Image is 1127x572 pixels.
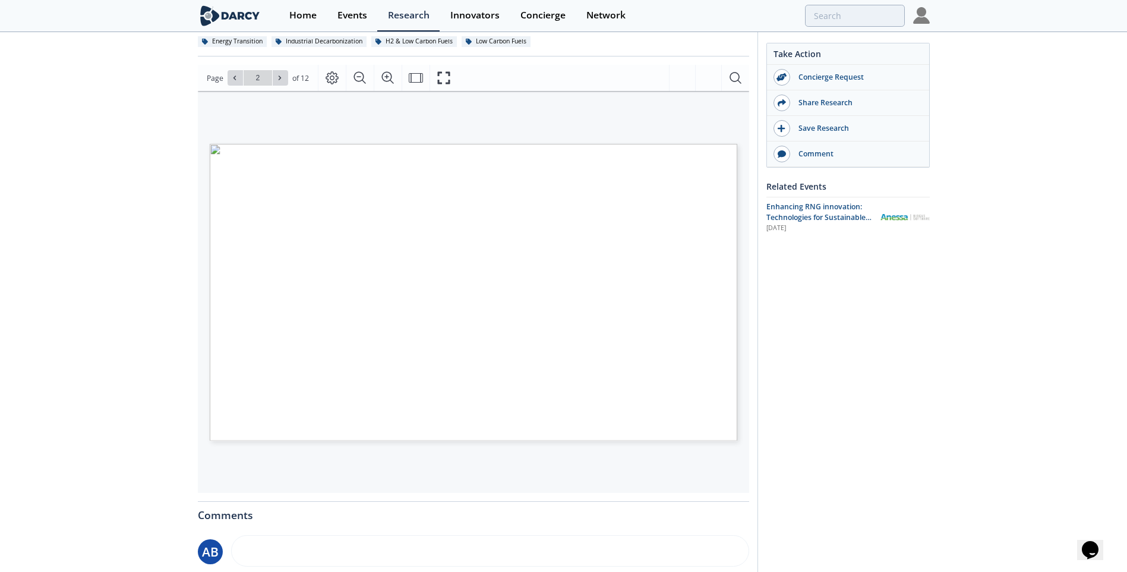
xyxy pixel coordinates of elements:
[289,11,317,20] div: Home
[790,98,923,108] div: Share Research
[805,5,905,27] input: Advanced Search
[790,123,923,134] div: Save Research
[462,36,531,47] div: Low Carbon Fuels
[766,202,930,233] a: Enhancing RNG innovation: Technologies for Sustainable Energy [DATE] Anessa
[766,202,872,234] span: Enhancing RNG innovation: Technologies for Sustainable Energy
[198,502,749,521] div: Comments
[337,11,367,20] div: Events
[766,176,930,197] div: Related Events
[766,224,872,233] div: [DATE]
[913,7,930,24] img: Profile
[790,149,923,159] div: Comment
[586,11,626,20] div: Network
[198,539,223,564] div: AB
[790,72,923,83] div: Concierge Request
[198,36,267,47] div: Energy Transition
[767,48,929,65] div: Take Action
[1077,524,1115,560] iframe: chat widget
[520,11,566,20] div: Concierge
[198,5,263,26] img: logo-wide.svg
[371,36,457,47] div: H2 & Low Carbon Fuels
[880,214,930,221] img: Anessa
[450,11,500,20] div: Innovators
[272,36,367,47] div: Industrial Decarbonization
[388,11,430,20] div: Research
